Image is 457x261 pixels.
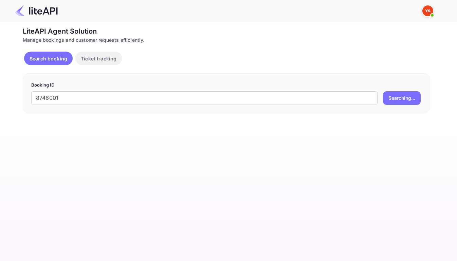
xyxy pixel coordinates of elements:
[15,5,58,16] img: LiteAPI Logo
[422,5,433,16] img: Yandex Support
[23,26,430,36] div: LiteAPI Agent Solution
[383,91,421,105] button: Searching...
[30,55,67,62] p: Search booking
[31,91,378,105] input: Enter Booking ID (e.g., 63782194)
[81,55,116,62] p: Ticket tracking
[31,82,422,89] p: Booking ID
[23,36,430,43] div: Manage bookings and customer requests efficiently.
